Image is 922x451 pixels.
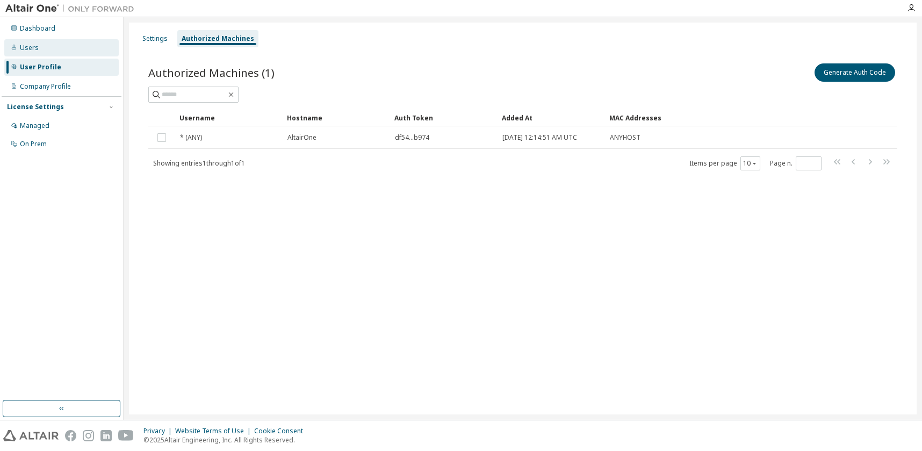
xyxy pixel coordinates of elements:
[182,34,254,43] div: Authorized Machines
[394,109,493,126] div: Auth Token
[100,430,112,441] img: linkedin.svg
[180,133,202,142] span: * (ANY)
[743,159,758,168] button: 10
[143,427,175,435] div: Privacy
[153,159,245,168] span: Showing entries 1 through 1 of 1
[175,427,254,435] div: Website Terms of Use
[20,24,55,33] div: Dashboard
[65,430,76,441] img: facebook.svg
[815,63,895,82] button: Generate Auth Code
[254,427,309,435] div: Cookie Consent
[3,430,59,441] img: altair_logo.svg
[20,82,71,91] div: Company Profile
[502,133,577,142] span: [DATE] 12:14:51 AM UTC
[7,103,64,111] div: License Settings
[287,133,316,142] span: AltairOne
[502,109,601,126] div: Added At
[143,435,309,445] p: © 2025 Altair Engineering, Inc. All Rights Reserved.
[610,133,640,142] span: ANYHOST
[20,121,49,130] div: Managed
[83,430,94,441] img: instagram.svg
[142,34,168,43] div: Settings
[179,109,278,126] div: Username
[148,65,275,80] span: Authorized Machines (1)
[20,44,39,52] div: Users
[5,3,140,14] img: Altair One
[395,133,429,142] span: df54...b974
[20,140,47,148] div: On Prem
[118,430,134,441] img: youtube.svg
[287,109,386,126] div: Hostname
[770,156,822,170] span: Page n.
[689,156,760,170] span: Items per page
[20,63,61,71] div: User Profile
[609,109,788,126] div: MAC Addresses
